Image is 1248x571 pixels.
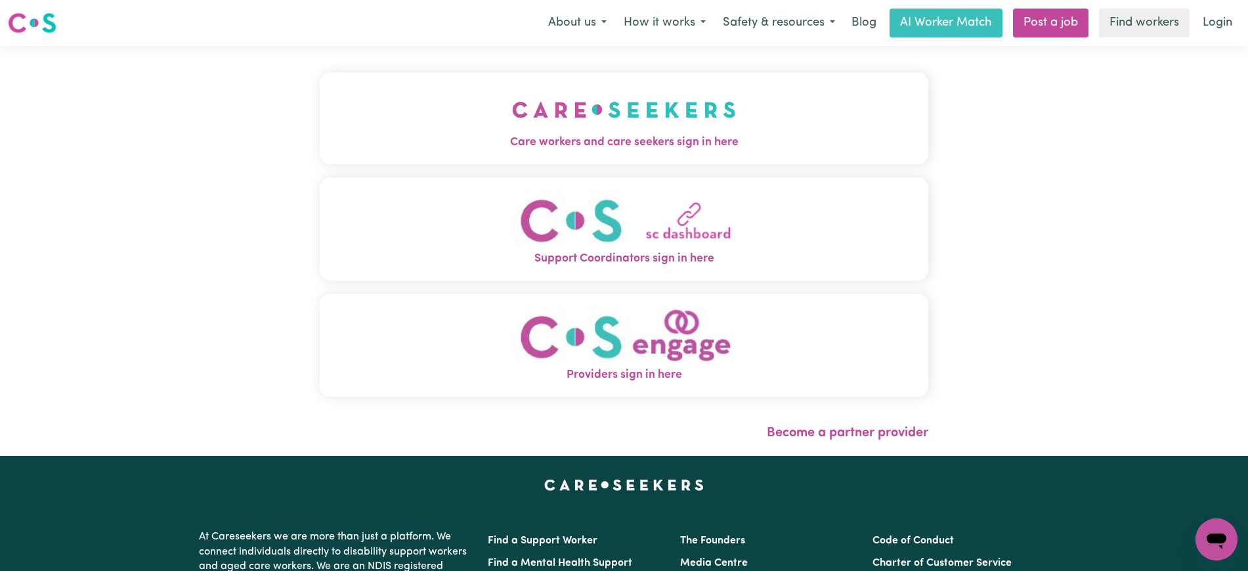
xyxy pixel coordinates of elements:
button: Providers sign in here [320,294,928,397]
button: Safety & resources [714,9,844,37]
span: Providers sign in here [320,367,928,384]
a: AI Worker Match [890,9,1002,37]
a: Find workers [1099,9,1190,37]
a: Login [1195,9,1240,37]
a: Media Centre [680,558,748,568]
a: Careseekers home page [544,480,704,490]
img: Careseekers logo [8,11,56,35]
a: Blog [844,9,884,37]
a: Post a job [1013,9,1088,37]
button: Care workers and care seekers sign in here [320,72,928,164]
a: Find a Support Worker [488,536,597,546]
button: About us [540,9,615,37]
span: Care workers and care seekers sign in here [320,134,928,151]
a: Become a partner provider [767,426,928,440]
button: How it works [615,9,714,37]
a: Careseekers logo [8,8,56,38]
a: The Founders [680,536,745,546]
a: Charter of Customer Service [872,558,1012,568]
span: Support Coordinators sign in here [320,250,928,267]
button: Support Coordinators sign in here [320,177,928,281]
a: Code of Conduct [872,536,954,546]
iframe: Button to launch messaging window [1195,518,1237,560]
